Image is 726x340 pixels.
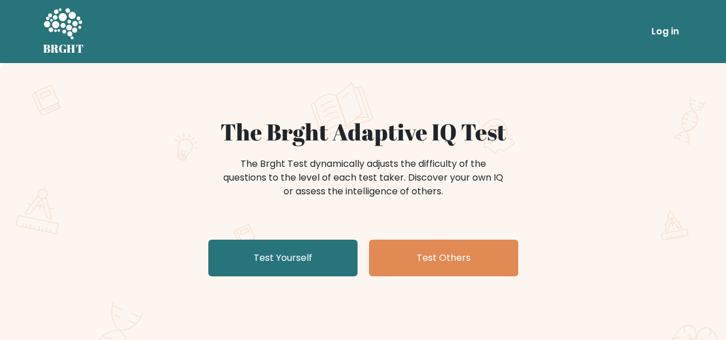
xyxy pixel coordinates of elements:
h5: BRGHT [43,42,84,56]
a: Test Others [369,240,518,276]
div: The Brght Test dynamically adjusts the difficulty of the questions to the level of each test take... [220,157,507,198]
h1: The Brght Adaptive IQ Test [83,118,643,146]
a: BRGHT [43,5,84,58]
a: Test Yourself [208,240,358,276]
a: Log in [647,20,684,43]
